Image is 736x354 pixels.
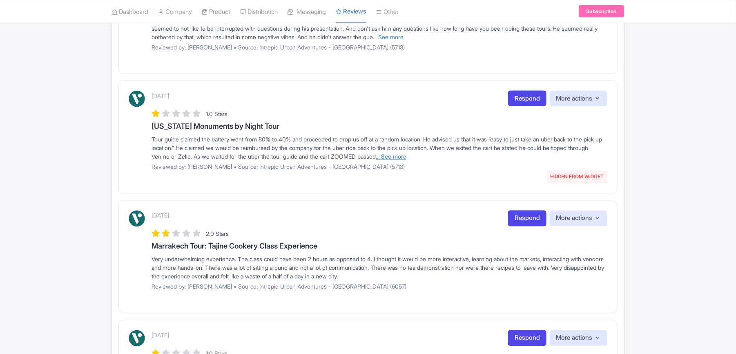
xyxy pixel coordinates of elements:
img: Viator Logo [129,330,145,347]
div: Very underwhelming experience. The class could have been 2 hours as opposed to 4. I thought it wo... [152,255,607,281]
p: [DATE] [152,211,169,220]
p: [DATE] [152,92,169,100]
a: Company [158,0,192,23]
button: More actions [550,330,607,346]
span: 1.0 Stars [206,110,227,117]
p: [DATE] [152,331,169,340]
a: ... See more [373,34,404,40]
img: Viator Logo [129,211,145,227]
a: Product [202,0,230,23]
p: Reviewed by: [PERSON_NAME] • Source: Intrepid Urban Adventures - [GEOGRAPHIC_DATA] (6057) [152,282,607,291]
span: 2.0 Stars [206,231,229,237]
a: Respond [508,91,546,107]
a: Respond [508,211,546,226]
span: HIDDEN FROM WIDGET [547,170,607,184]
div: Tour guide claimed the battery went from 80% to 40% and proceeded to drop us off at a random loca... [152,135,607,161]
div: [PERSON_NAME] had his ongoing presentation down, but would mix up his years and then correct hims... [152,16,607,41]
button: More actions [550,91,607,107]
a: Respond [508,330,546,346]
a: Messaging [288,0,326,23]
p: Reviewed by: [PERSON_NAME] • Source: Intrepid Urban Adventures - [GEOGRAPHIC_DATA] (5713) [152,163,607,171]
a: Other [376,0,399,23]
a: ... See more [376,153,406,160]
a: Dashboard [112,0,148,23]
button: More actions [550,211,607,226]
h3: Marrakech Tour: Tajine Cookery Class Experience [152,242,607,251]
p: Reviewed by: [PERSON_NAME] • Source: Intrepid Urban Adventures - [GEOGRAPHIC_DATA] (5713) [152,43,607,52]
a: Distribution [240,0,278,23]
a: Subscription [579,5,624,18]
img: Viator Logo [129,91,145,107]
h3: [US_STATE] Monuments by Night Tour [152,122,607,130]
